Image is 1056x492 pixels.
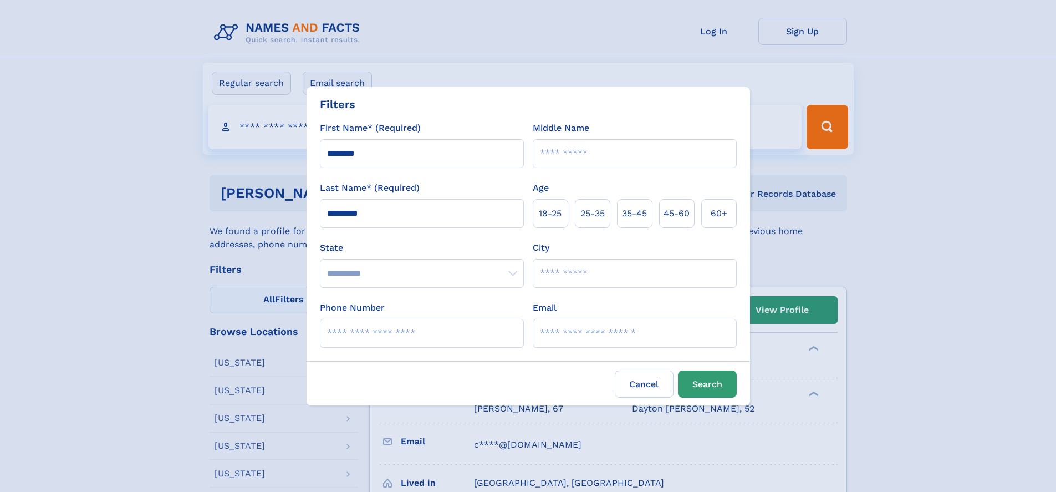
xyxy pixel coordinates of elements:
[320,121,421,135] label: First Name* (Required)
[711,207,727,220] span: 60+
[580,207,605,220] span: 25‑35
[320,96,355,113] div: Filters
[320,301,385,315] label: Phone Number
[533,181,549,195] label: Age
[664,207,690,220] span: 45‑60
[678,371,737,398] button: Search
[533,301,557,315] label: Email
[320,241,524,255] label: State
[533,241,549,255] label: City
[320,181,420,195] label: Last Name* (Required)
[539,207,562,220] span: 18‑25
[615,371,674,398] label: Cancel
[533,121,589,135] label: Middle Name
[622,207,647,220] span: 35‑45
